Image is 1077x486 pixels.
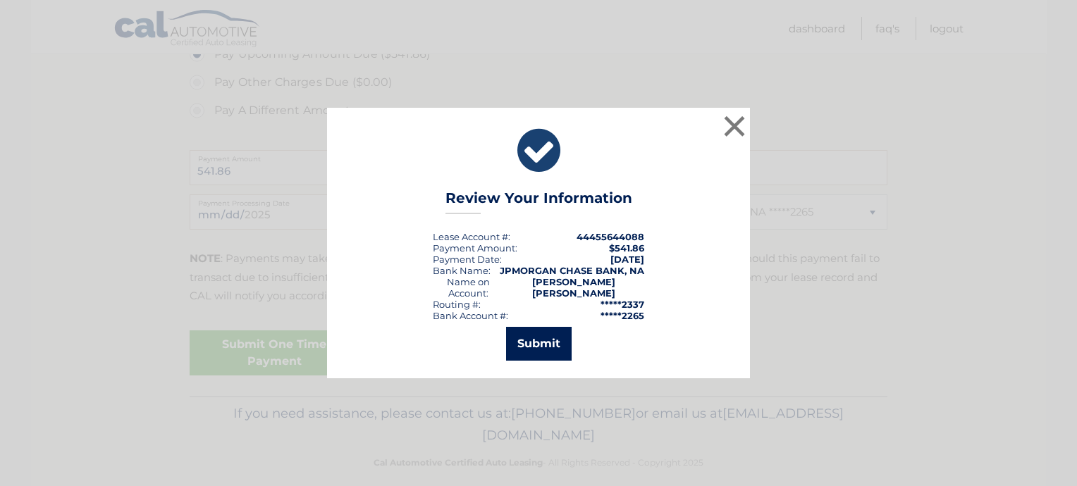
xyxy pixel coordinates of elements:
div: Bank Account #: [433,310,508,321]
h3: Review Your Information [445,189,632,214]
strong: JPMORGAN CHASE BANK, NA [500,265,644,276]
span: Payment Date [433,254,500,265]
div: Lease Account #: [433,231,510,242]
span: [DATE] [610,254,644,265]
span: $541.86 [609,242,644,254]
button: Submit [506,327,572,361]
div: : [433,254,502,265]
strong: [PERSON_NAME] [PERSON_NAME] [532,276,615,299]
div: Payment Amount: [433,242,517,254]
strong: 44455644088 [577,231,644,242]
div: Routing #: [433,299,481,310]
div: Bank Name: [433,265,491,276]
button: × [720,112,749,140]
div: Name on Account: [433,276,504,299]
